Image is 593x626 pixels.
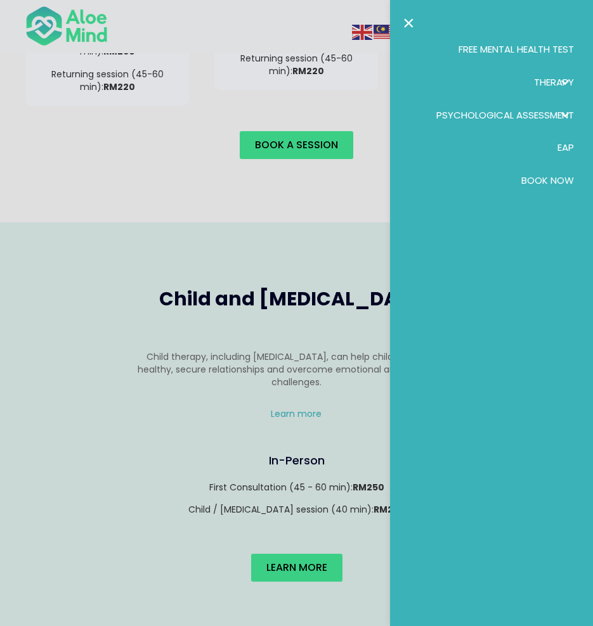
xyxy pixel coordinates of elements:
span: Psychological assessment: submenu [556,106,574,124]
a: TherapyTherapy: submenu [403,66,580,99]
span: Psychological assessment [436,108,574,122]
span: Therapy: submenu [556,73,574,91]
span: Free Mental Health Test [459,42,574,56]
a: Free Mental Health Test [403,33,580,66]
span: Therapy [534,75,574,89]
a: Book Now [403,164,580,197]
a: Close the menu [403,13,415,33]
span: Book Now [521,174,574,187]
span: EAP [557,141,574,154]
a: Psychological assessmentPsychological assessment: submenu [403,99,580,132]
a: EAP [403,131,580,164]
